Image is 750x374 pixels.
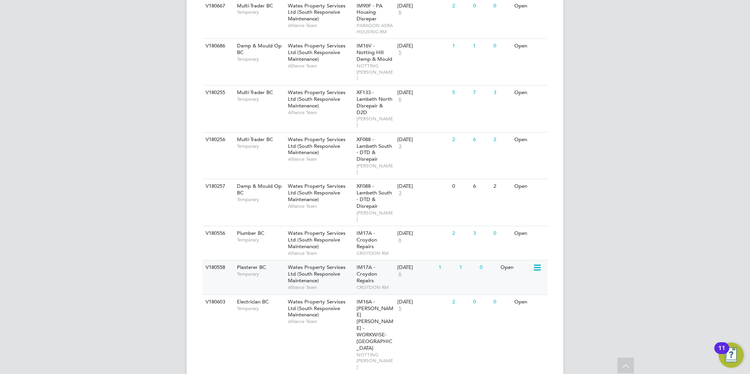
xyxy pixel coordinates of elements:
[237,196,284,203] span: Temporary
[288,203,353,209] span: Alliance Team
[357,136,392,163] span: XF088 - Lambeth South - DTD & Disrepair
[397,136,448,143] div: [DATE]
[288,2,346,22] span: Wates Property Services Ltd (South Responsive Maintenance)
[397,264,435,271] div: [DATE]
[237,305,284,312] span: Temporary
[288,136,346,156] span: Wates Property Services Ltd (South Responsive Maintenance)
[237,237,284,243] span: Temporary
[204,260,231,275] div: V180558
[471,179,492,194] div: 6
[397,230,448,237] div: [DATE]
[357,352,394,370] span: NOTTING [PERSON_NAME]
[492,85,512,100] div: 3
[357,284,394,290] span: CROYDON RM
[512,85,546,100] div: Open
[512,133,546,147] div: Open
[450,226,471,241] div: 2
[357,183,392,209] span: XF088 - Lambeth South - DTD & Disrepair
[237,2,273,9] span: Multi-Trader BC
[357,210,394,222] span: [PERSON_NAME]
[512,39,546,53] div: Open
[357,116,394,128] span: [PERSON_NAME]
[237,89,273,96] span: Multi-Trader BC
[450,179,471,194] div: 0
[357,250,394,256] span: CROYDON RM
[288,63,353,69] span: Alliance Team
[492,295,512,309] div: 0
[288,230,346,250] span: Wates Property Services Ltd (South Responsive Maintenance)
[204,295,231,309] div: V180603
[237,96,284,102] span: Temporary
[237,136,273,143] span: Multi-Trader BC
[471,39,492,53] div: 1
[288,89,346,109] span: Wates Property Services Ltd (South Responsive Maintenance)
[357,264,377,284] span: IM17A - Croydon Repairs
[288,250,353,256] span: Alliance Team
[397,271,402,278] span: 6
[719,343,744,368] button: Open Resource Center, 11 new notifications
[397,143,402,150] span: 3
[450,85,471,100] div: 5
[471,295,492,309] div: 0
[288,264,346,284] span: Wates Property Services Ltd (South Responsive Maintenance)
[397,96,402,103] span: 6
[357,230,377,250] span: IM17A - Croydon Repairs
[357,89,392,116] span: XF133 - Lambeth North Disrepair & D2D
[499,260,533,275] div: Open
[357,22,394,34] span: PARAGON ASRA HOUSING RM
[478,260,498,275] div: 0
[357,163,394,175] span: [PERSON_NAME]
[288,183,346,203] span: Wates Property Services Ltd (South Responsive Maintenance)
[471,85,492,100] div: 7
[397,3,448,9] div: [DATE]
[237,271,284,277] span: Temporary
[437,260,457,275] div: 1
[450,39,471,53] div: 1
[492,179,512,194] div: 2
[237,56,284,62] span: Temporary
[718,348,725,358] div: 11
[397,305,402,312] span: 5
[237,183,282,196] span: Damp & Mould Op BC
[288,22,353,29] span: Alliance Team
[492,226,512,241] div: 0
[492,133,512,147] div: 2
[237,230,264,236] span: Plumber BC
[457,260,478,275] div: 1
[471,133,492,147] div: 6
[204,85,231,100] div: V180255
[237,143,284,149] span: Temporary
[512,295,546,309] div: Open
[397,89,448,96] div: [DATE]
[397,237,402,243] span: 6
[397,299,448,305] div: [DATE]
[512,226,546,241] div: Open
[471,226,492,241] div: 3
[450,295,471,309] div: 2
[512,179,546,194] div: Open
[357,42,392,62] span: IM16V - Notting Hill Damp & Mould
[237,9,284,15] span: Temporary
[357,298,393,351] span: IM16A - [PERSON_NAME] [PERSON_NAME] - WORKWISE- [GEOGRAPHIC_DATA]
[492,39,512,53] div: 0
[204,39,231,53] div: V180686
[397,9,402,16] span: 6
[288,42,346,62] span: Wates Property Services Ltd (South Responsive Maintenance)
[288,298,346,318] span: Wates Property Services Ltd (South Responsive Maintenance)
[357,2,382,22] span: IM90F - PA Housing Disrepar
[204,133,231,147] div: V180256
[357,63,394,81] span: NOTTING [PERSON_NAME]
[397,190,402,196] span: 3
[288,109,353,116] span: Alliance Team
[288,284,353,290] span: Alliance Team
[288,156,353,162] span: Alliance Team
[237,298,269,305] span: Electrician BC
[237,42,282,56] span: Damp & Mould Op BC
[397,49,402,56] span: 5
[288,318,353,325] span: Alliance Team
[450,133,471,147] div: 2
[237,264,266,271] span: Plasterer BC
[204,226,231,241] div: V180556
[204,179,231,194] div: V180257
[397,183,448,190] div: [DATE]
